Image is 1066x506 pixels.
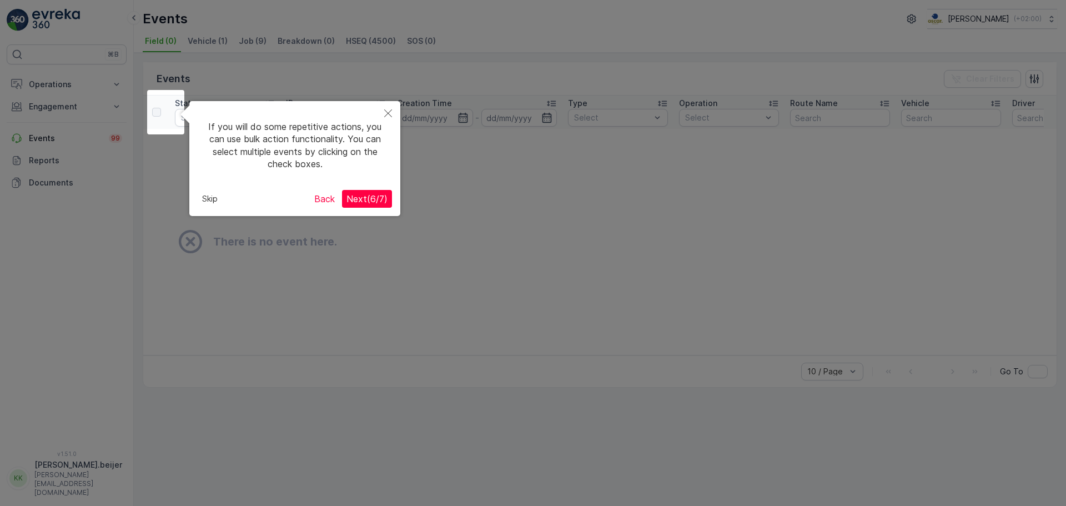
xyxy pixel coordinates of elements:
[198,191,222,207] button: Skip
[342,190,392,208] button: Next
[310,190,339,208] button: Back
[189,101,400,216] div: If you will do some repetitive actions, you can use bulk action functionality. You can select mul...
[198,109,392,182] div: If you will do some repetitive actions, you can use bulk action functionality. You can select mul...
[376,101,400,127] button: Close
[346,193,388,204] span: Next ( 6 / 7 )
